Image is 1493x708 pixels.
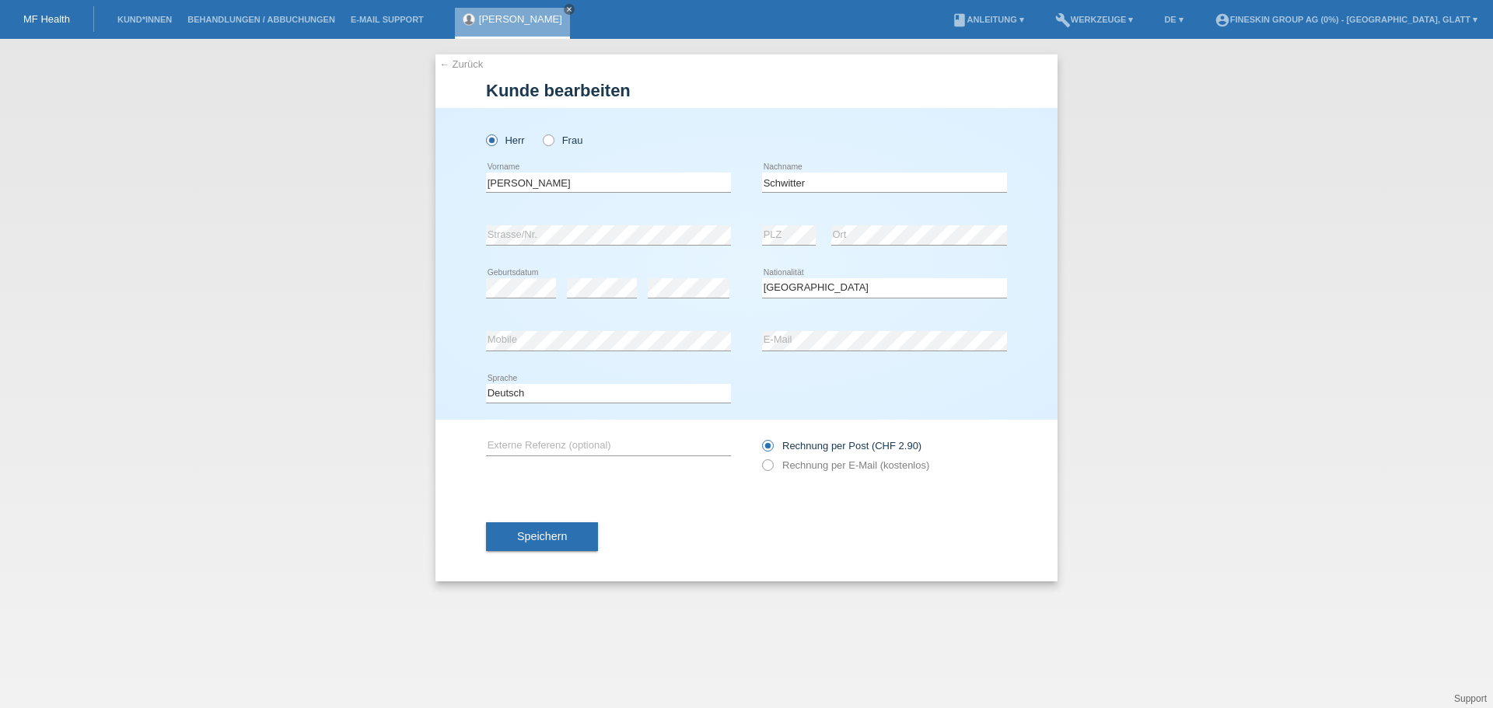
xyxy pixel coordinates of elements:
[23,13,70,25] a: MF Health
[486,81,1007,100] h1: Kunde bearbeiten
[1215,12,1230,28] i: account_circle
[343,15,432,24] a: E-Mail Support
[1047,15,1142,24] a: buildWerkzeuge ▾
[439,58,483,70] a: ← Zurück
[1454,693,1487,704] a: Support
[762,459,772,479] input: Rechnung per E-Mail (kostenlos)
[762,440,772,459] input: Rechnung per Post (CHF 2.90)
[180,15,343,24] a: Behandlungen / Abbuchungen
[486,522,598,552] button: Speichern
[1055,12,1071,28] i: build
[564,4,575,15] a: close
[110,15,180,24] a: Kund*innen
[543,134,553,145] input: Frau
[565,5,573,13] i: close
[762,440,921,452] label: Rechnung per Post (CHF 2.90)
[486,134,525,146] label: Herr
[543,134,582,146] label: Frau
[517,530,567,542] span: Speichern
[1207,15,1485,24] a: account_circleFineSkin Group AG (0%) - [GEOGRAPHIC_DATA], Glatt ▾
[944,15,1032,24] a: bookAnleitung ▾
[479,13,562,25] a: [PERSON_NAME]
[762,459,929,471] label: Rechnung per E-Mail (kostenlos)
[1156,15,1191,24] a: DE ▾
[486,134,496,145] input: Herr
[952,12,967,28] i: book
